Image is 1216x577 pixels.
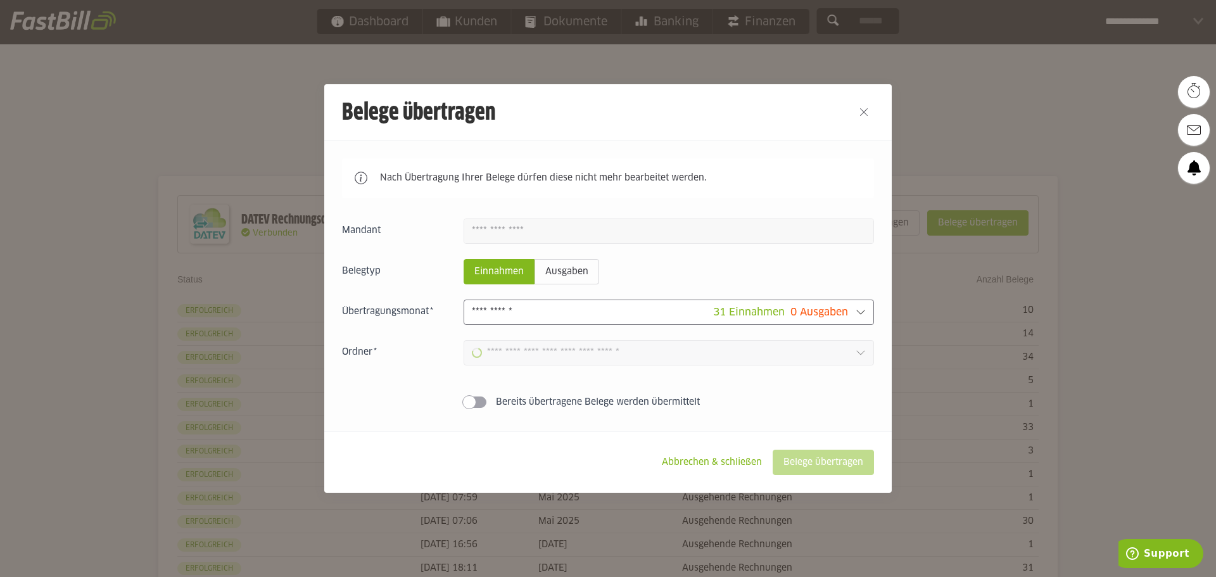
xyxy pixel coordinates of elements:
span: 31 Einnahmen [713,307,785,317]
span: 0 Ausgaben [790,307,848,317]
sl-radio-button: Ausgaben [535,259,599,284]
iframe: Öffnet ein Widget, in dem Sie weitere Informationen finden [1118,539,1203,571]
sl-button: Belege übertragen [773,450,874,475]
sl-button: Abbrechen & schließen [651,450,773,475]
sl-switch: Bereits übertragene Belege werden übermittelt [342,396,874,409]
sl-radio-button: Einnahmen [464,259,535,284]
